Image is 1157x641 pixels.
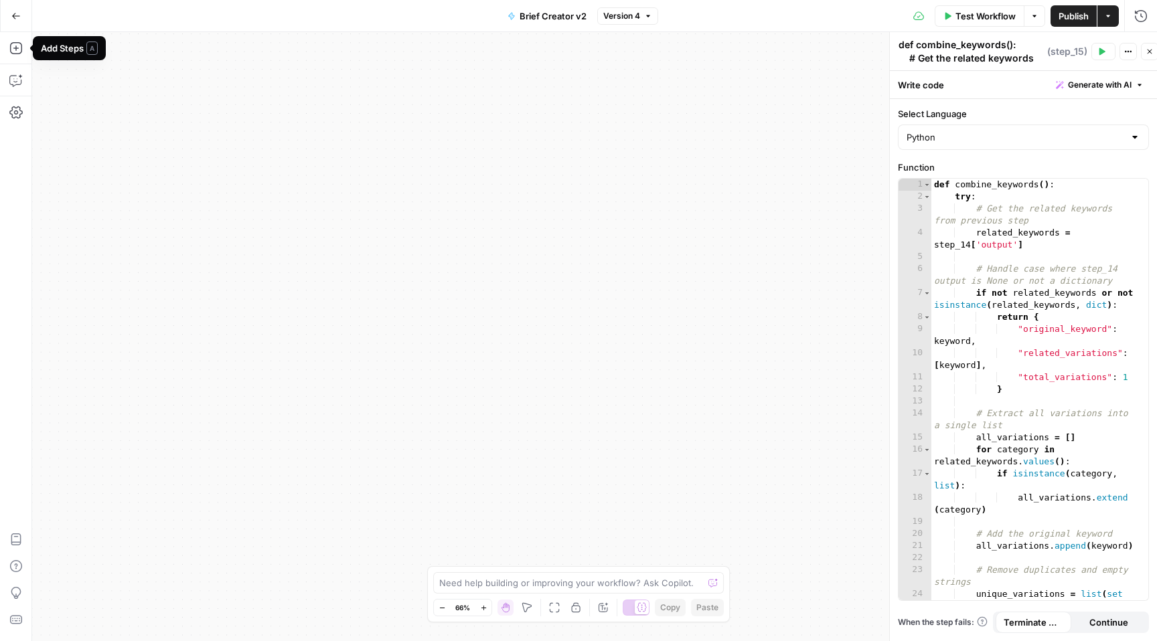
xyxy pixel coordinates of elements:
span: Version 4 [603,10,640,22]
div: 13 [899,395,931,407]
div: 17 [899,468,931,492]
span: Brief Creator v2 [520,9,587,23]
span: Paste [696,602,718,614]
button: Copy [655,599,686,616]
div: Write code [890,71,1157,98]
span: Toggle code folding, rows 16 through 18 [923,444,931,456]
span: Toggle code folding, rows 2 through 30 [923,191,931,203]
a: When the step fails: [898,616,988,628]
span: ( step_15 ) [1047,45,1087,58]
span: Toggle code folding, rows 1 through 38 [923,179,931,191]
div: 20 [899,528,931,540]
button: Test [1091,43,1115,60]
button: Generate with AI [1051,76,1149,94]
label: Select Language [898,107,1149,120]
span: Toggle code folding, rows 17 through 18 [923,468,931,480]
button: Continue [1071,612,1147,633]
div: 8 [899,311,931,323]
div: 23 [899,564,931,588]
div: 9 [899,323,931,347]
div: 2 [899,191,931,203]
textarea: def combine_keywords(): # Get the related keywords from previous step related_keywords = step_14[... [899,38,1044,520]
div: 14 [899,407,931,432]
div: 5 [899,251,931,263]
button: Paste [691,599,724,616]
div: 22 [899,552,931,564]
span: 66% [455,602,470,613]
div: 6 [899,263,931,287]
span: Generate with AI [1068,79,1132,91]
label: Function [898,161,1149,174]
div: 15 [899,432,931,444]
span: Terminate Workflow [1004,616,1063,629]
span: Toggle code folding, rows 7 through 12 [923,287,931,299]
div: 7 [899,287,931,311]
span: Copy [660,602,680,614]
div: 21 [899,540,931,552]
div: 10 [899,347,931,371]
div: 18 [899,492,931,516]
div: 16 [899,444,931,468]
button: Version 4 [597,7,658,25]
button: Brief Creator v2 [499,5,595,27]
div: 3 [899,203,931,227]
div: 12 [899,383,931,395]
span: Continue [1089,616,1128,629]
span: Test Workflow [955,9,1016,23]
button: Test Workflow [935,5,1024,27]
div: 11 [899,371,931,383]
span: Toggle code folding, rows 8 through 12 [923,311,931,323]
input: Python [907,130,1124,144]
div: 1 [899,179,931,191]
button: Publish [1051,5,1097,27]
div: 24 [899,588,931,612]
div: 4 [899,227,931,251]
span: Publish [1059,9,1089,23]
div: 19 [899,516,931,528]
